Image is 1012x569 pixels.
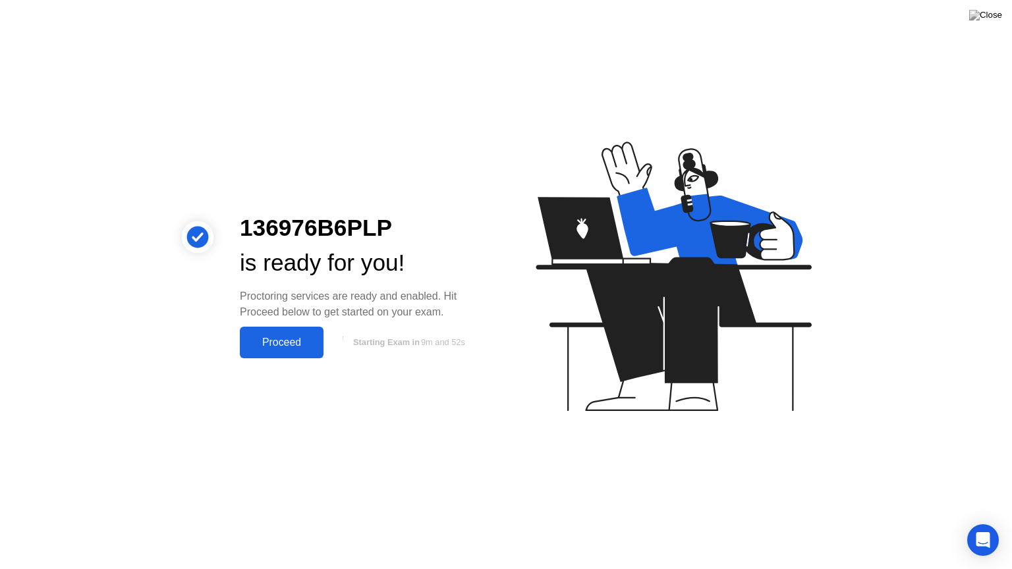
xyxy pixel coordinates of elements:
[244,337,320,348] div: Proceed
[240,211,485,246] div: 136976B6PLP
[240,288,485,320] div: Proctoring services are ready and enabled. Hit Proceed below to get started on your exam.
[240,246,485,281] div: is ready for you!
[967,524,999,556] div: Open Intercom Messenger
[330,330,485,355] button: Starting Exam in9m and 52s
[969,10,1002,20] img: Close
[240,327,323,358] button: Proceed
[421,337,465,347] span: 9m and 52s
